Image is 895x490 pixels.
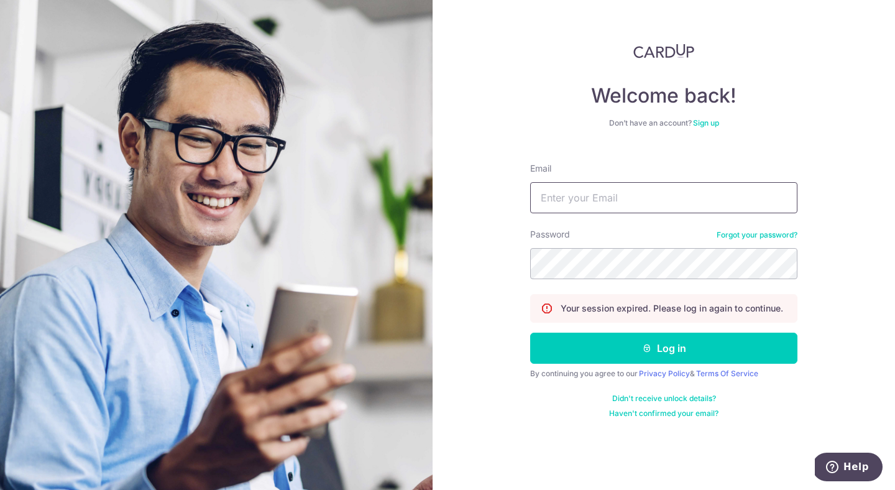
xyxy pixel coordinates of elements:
a: Forgot your password? [717,230,797,240]
h4: Welcome back! [530,83,797,108]
label: Email [530,162,551,175]
button: Log in [530,333,797,364]
a: Didn't receive unlock details? [612,394,716,404]
iframe: Opens a widget where you can find more information [815,453,883,484]
a: Terms Of Service [696,369,758,378]
label: Password [530,228,570,241]
input: Enter your Email [530,182,797,213]
a: Haven't confirmed your email? [609,409,718,418]
div: By continuing you agree to our & [530,369,797,379]
a: Privacy Policy [639,369,690,378]
a: Sign up [693,118,719,127]
p: Your session expired. Please log in again to continue. [561,302,783,315]
img: CardUp Logo [633,44,694,58]
div: Don’t have an account? [530,118,797,128]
